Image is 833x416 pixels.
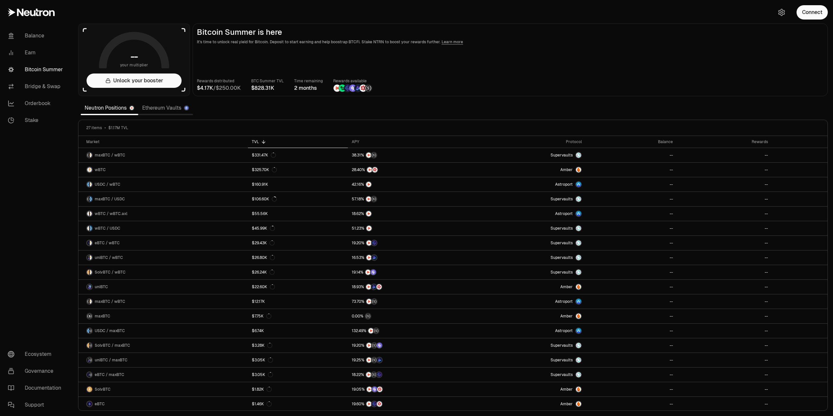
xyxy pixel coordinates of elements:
[467,148,586,162] a: SupervaultsSupervaults
[87,196,89,202] img: maxBTC Logo
[78,397,248,411] a: eBTC LogoeBTC
[78,368,248,382] a: eBTC LogomaxBTC LogoeBTC / maxBTC
[366,401,372,407] img: NTRN
[95,196,125,202] span: maxBTC / USDC
[348,338,467,353] a: NTRNStructured PointsSolv Points
[248,250,348,265] a: $26.80K
[90,240,92,246] img: wBTC Logo
[348,309,467,323] a: Structured Points
[377,357,382,363] img: Bedrock Diamonds
[677,207,772,221] a: --
[294,84,323,92] div: 2 months
[197,28,824,37] h2: Bitcoin Summer is here
[797,5,828,20] button: Connect
[576,270,581,275] img: Supervaults
[130,106,134,110] img: Neutron Logo
[87,343,89,348] img: SolvBTC Logo
[372,387,377,392] img: Solv Points
[551,270,573,275] span: Supervaults
[551,357,573,363] span: Supervaults
[467,236,586,250] a: SupervaultsSupervaults
[333,78,372,84] p: Rewards available
[87,167,92,172] img: wBTC Logo
[586,280,677,294] a: --
[586,324,677,338] a: --
[352,328,463,334] button: NTRNStructured Points
[87,387,92,392] img: SolvBTC Logo
[248,177,348,192] a: $160.91K
[252,343,272,348] div: $3.28K
[366,343,372,348] img: NTRN
[78,148,248,162] a: maxBTC LogowBTC LogomaxBTC / wBTC
[95,401,105,407] span: eBTC
[442,39,463,45] a: Learn more
[376,372,382,377] img: EtherFi Points
[551,255,573,260] span: Supervaults
[339,85,346,92] img: Lombard Lux
[367,167,372,172] img: NTRN
[560,314,573,319] span: Amber
[248,294,348,309] a: $12.17K
[348,221,467,235] a: NTRN
[3,346,70,363] a: Ecosystem
[371,153,376,158] img: Structured Points
[576,167,581,172] img: Amber
[87,299,89,304] img: maxBTC Logo
[677,192,772,206] a: --
[365,270,371,275] img: NTRN
[252,372,273,377] div: $3.05K
[248,163,348,177] a: $325.70K
[586,294,677,309] a: --
[576,343,581,348] img: Supervaults
[87,182,89,187] img: USDC Logo
[677,177,772,192] a: --
[586,148,677,162] a: --
[78,221,248,235] a: wBTC LogoUSDC LogowBTC / USDC
[352,371,463,378] button: NTRNStructured PointsEtherFi Points
[467,397,586,411] a: AmberAmber
[87,270,89,275] img: SolvBTC Logo
[95,226,120,231] span: wBTC / USDC
[365,85,372,92] img: Structured Points
[248,324,348,338] a: $6.74K
[78,338,248,353] a: SolvBTC LogomaxBTC LogoSolvBTC / maxBTC
[352,240,463,246] button: NTRNEtherFi Points
[86,125,102,130] span: 27 items
[467,163,586,177] a: AmberAmber
[352,269,463,275] button: NTRNSolv Points
[352,254,463,261] button: NTRNBedrock Diamonds
[377,401,382,407] img: Mars Fragments
[372,240,377,246] img: EtherFi Points
[252,226,275,231] div: $45.99K
[372,299,377,304] img: Structured Points
[467,177,586,192] a: Astroport
[130,51,138,62] h1: --
[352,357,463,363] button: NTRNStructured PointsBedrock Diamonds
[87,401,92,407] img: eBTC Logo
[95,343,130,348] span: SolvBTC / maxBTC
[78,163,248,177] a: wBTC LogowBTC
[95,284,108,289] span: uniBTC
[586,368,677,382] a: --
[78,265,248,279] a: SolvBTC LogowBTC LogoSolvBTC / wBTC
[560,387,573,392] span: Amber
[197,78,241,84] p: Rewards distributed
[90,182,92,187] img: wBTC Logo
[467,221,586,235] a: SupervaultsSupervaults
[367,387,372,392] img: NTRN
[248,192,348,206] a: $106.60K
[365,314,371,319] img: Structured Points
[87,226,89,231] img: wBTC Logo
[87,328,89,333] img: USDC Logo
[3,363,70,380] a: Governance
[90,255,92,260] img: wBTC Logo
[352,298,463,305] button: NTRNStructured Points
[352,386,463,393] button: NTRNSolv PointsMars Fragments
[352,313,463,319] button: Structured Points
[95,182,120,187] span: USDC / wBTC
[551,153,573,158] span: Supervaults
[366,357,372,363] img: NTRN
[348,294,467,309] a: NTRNStructured Points
[467,207,586,221] a: Astroport
[576,372,581,377] img: Supervaults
